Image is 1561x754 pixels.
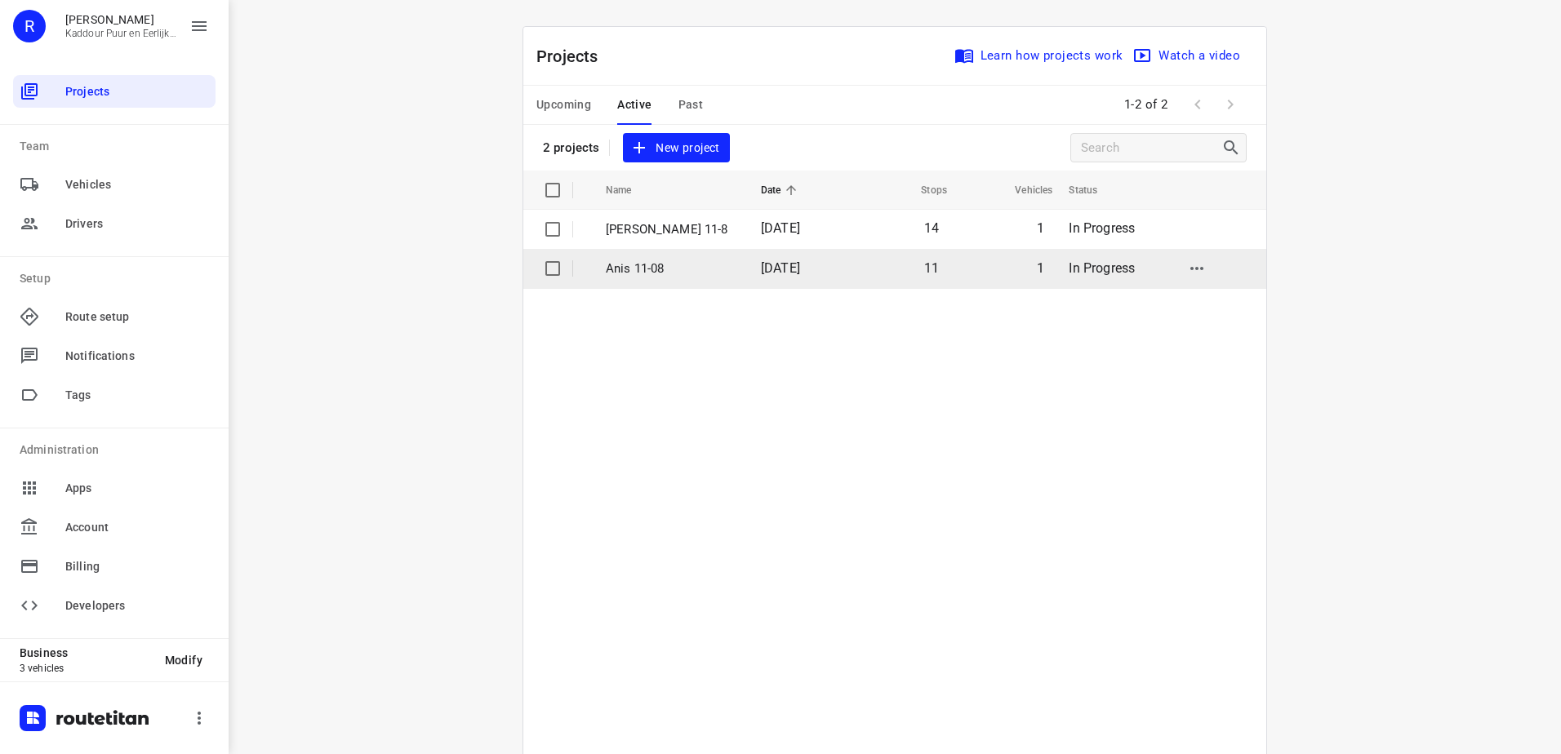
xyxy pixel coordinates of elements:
[20,663,152,674] p: 3 vehicles
[678,95,704,115] span: Past
[65,597,209,614] span: Developers
[20,270,216,287] p: Setup
[13,10,46,42] div: R
[1221,138,1246,157] div: Search
[13,300,216,333] div: Route setup
[13,472,216,504] div: Apps
[1081,135,1221,161] input: Search projects
[13,589,216,622] div: Developers
[165,654,202,667] span: Modify
[13,207,216,240] div: Drivers
[1118,87,1175,122] span: 1-2 of 2
[761,180,803,200] span: Date
[20,441,216,459] p: Administration
[13,339,216,372] div: Notifications
[761,220,800,236] span: [DATE]
[13,379,216,411] div: Tags
[761,260,800,276] span: [DATE]
[65,348,209,365] span: Notifications
[606,180,653,200] span: Name
[65,387,209,404] span: Tags
[20,138,216,155] p: Team
[13,550,216,583] div: Billing
[1069,220,1135,236] span: In Progress
[617,95,652,115] span: Active
[65,308,209,326] span: Route setup
[1214,88,1247,121] span: Next Page
[1069,260,1135,276] span: In Progress
[900,180,947,200] span: Stops
[536,44,612,69] p: Projects
[13,511,216,543] div: Account
[924,260,939,276] span: 11
[152,645,216,675] button: Modify
[633,138,719,158] span: New project
[13,75,216,108] div: Projects
[65,13,176,26] p: Rachid Kaddour
[65,28,176,39] p: Kaddour Puur en Eerlijk Vlees B.V.
[1181,88,1214,121] span: Previous Page
[623,133,729,163] button: New project
[13,168,216,201] div: Vehicles
[65,83,209,100] span: Projects
[924,220,939,236] span: 14
[1037,220,1044,236] span: 1
[606,220,736,239] p: Jeffrey 11-8
[543,140,599,155] p: 2 projects
[1037,260,1044,276] span: 1
[65,176,209,193] span: Vehicles
[606,259,736,278] p: Anis 11-08
[536,95,591,115] span: Upcoming
[65,558,209,575] span: Billing
[65,519,209,536] span: Account
[994,180,1052,200] span: Vehicles
[65,215,209,233] span: Drivers
[1069,180,1118,200] span: Status
[65,480,209,497] span: Apps
[20,646,152,659] p: Business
